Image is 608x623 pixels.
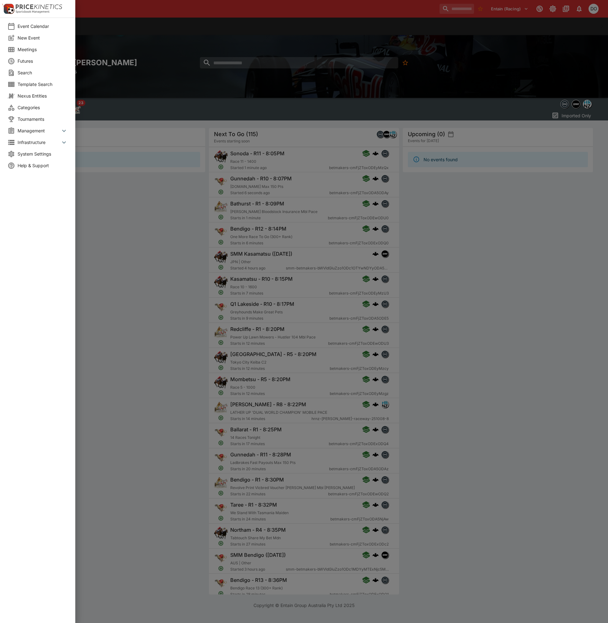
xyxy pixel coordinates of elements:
[16,10,50,13] img: Sportsbook Management
[18,151,68,157] span: System Settings
[18,93,68,99] span: Nexus Entities
[18,104,68,111] span: Categories
[2,3,14,15] img: PriceKinetics Logo
[18,162,68,169] span: Help & Support
[18,139,60,146] span: Infrastructure
[18,116,68,122] span: Tournaments
[16,4,62,9] img: PriceKinetics
[18,81,68,88] span: Template Search
[18,69,68,76] span: Search
[18,35,68,41] span: New Event
[18,127,60,134] span: Management
[18,46,68,53] span: Meetings
[18,23,68,29] span: Event Calendar
[18,58,68,64] span: Futures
